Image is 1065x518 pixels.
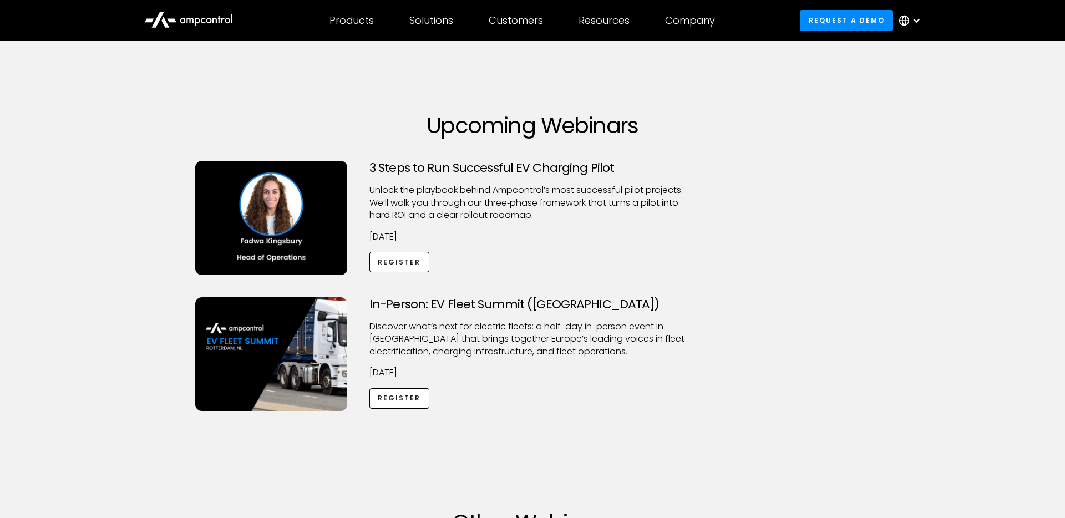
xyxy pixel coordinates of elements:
p: [DATE] [369,231,696,243]
p: [DATE] [369,367,696,379]
p: ​Discover what’s next for electric fleets: a half-day in-person event in [GEOGRAPHIC_DATA] that b... [369,321,696,358]
div: Products [329,14,374,27]
a: Register [369,252,429,272]
h3: 3 Steps to Run Successful EV Charging Pilot [369,161,696,175]
div: Resources [579,14,630,27]
a: Request a demo [800,10,893,31]
div: Customers [489,14,543,27]
p: Unlock the playbook behind Ampcontrol’s most successful pilot projects. We’ll walk you through ou... [369,184,696,221]
h1: Upcoming Webinars [195,112,870,139]
div: Solutions [409,14,453,27]
h3: In-Person: EV Fleet Summit ([GEOGRAPHIC_DATA]) [369,297,696,312]
a: Register [369,388,429,409]
div: Company [665,14,715,27]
